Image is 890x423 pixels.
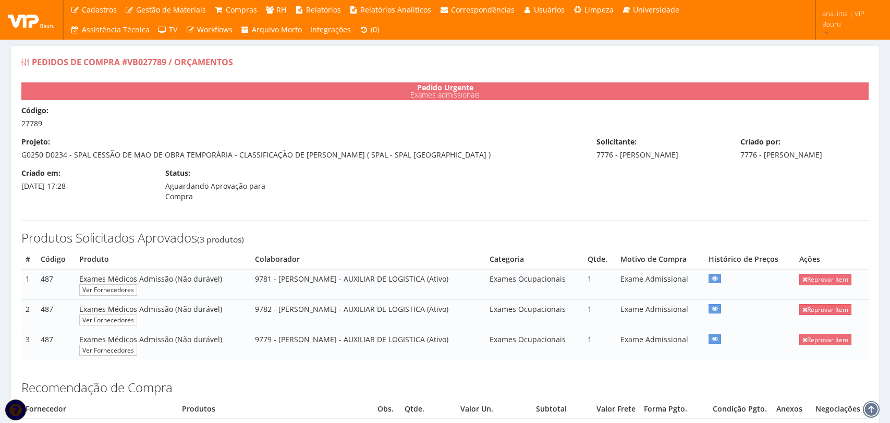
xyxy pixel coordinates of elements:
[640,400,709,419] th: Forma Pgto.
[21,300,36,330] td: 2
[157,168,301,202] div: Aguardando Aprovação para Compra
[36,250,75,269] th: Código
[355,20,383,40] a: (0)
[485,250,583,269] th: Categoria do Produto
[276,5,286,15] span: RH
[371,25,379,34] span: (0)
[21,250,36,269] th: #
[36,269,75,299] td: 487
[21,105,48,116] label: Código:
[807,400,869,419] th: Negociações
[584,5,614,15] span: Limpeza
[799,304,851,315] a: Reprovar Item
[79,274,222,284] span: Exames Médicos Admissão (Não durável)
[21,269,36,299] td: 1
[704,250,795,269] th: Histórico de Preços
[79,315,137,325] a: Ver Fornecedores
[429,400,497,419] th: Valor Un.
[21,137,50,147] label: Projeto:
[79,334,222,344] span: Exames Médicos Admissão (Não durável)
[14,168,157,191] div: [DATE] 17:28
[616,330,705,360] td: Exame Admissional
[799,274,851,285] a: Reprovar Item
[616,250,705,269] th: Motivo de Compra
[66,20,154,40] a: Assistência Técnica
[79,345,137,356] a: Ver Fornecedores
[21,231,869,245] h3: Produtos Solicitados Aprovados
[251,269,485,299] td: 9781 - [PERSON_NAME] - AUXILIAR DE LOGISTICA (Ativo)
[310,25,351,34] span: Integrações
[165,168,190,178] label: Status:
[21,168,60,178] label: Criado em:
[79,284,137,295] a: Ver Fornecedores
[169,25,177,34] span: TV
[36,330,75,360] td: 487
[485,330,583,360] td: Exames Ocupacionais
[360,5,431,15] span: Relatórios Analíticos
[373,400,400,419] th: Obs.
[485,269,583,299] td: Exames Ocupacionais
[451,5,515,15] span: Correspondências
[251,330,485,360] td: 9779 - [PERSON_NAME] - AUXILIAR DE LOGISTICA (Ativo)
[21,82,869,100] div: Exames admissionais
[14,105,876,129] div: 27789
[252,25,302,34] span: Arquivo Morto
[251,250,485,269] th: Colaborador
[136,5,206,15] span: Gestão de Materiais
[226,5,257,15] span: Compras
[21,400,178,419] th: Fornecedor
[485,300,583,330] td: Exames Ocupacionais
[181,20,237,40] a: Workflows
[251,300,485,330] td: 9782 - [PERSON_NAME] - AUXILIAR DE LOGISTICA (Ativo)
[82,5,117,15] span: Cadastros
[589,137,733,160] div: 7776 - [PERSON_NAME]
[633,5,679,15] span: Universidade
[583,300,616,330] td: 1
[32,56,233,68] span: Pedidos de Compra #VB027789 / Orçamentos
[79,304,222,314] span: Exames Médicos Admissão (Não durável)
[583,250,616,269] th: Quantidade
[571,400,640,419] th: Valor Frete
[306,5,341,15] span: Relatórios
[197,25,233,34] span: Workflows
[616,269,705,299] td: Exame Admissional
[417,82,473,92] strong: Pedido Urgente
[75,250,251,269] th: Produto
[616,300,705,330] td: Exame Admissional
[306,20,355,40] a: Integrações
[534,5,565,15] span: Usuários
[21,381,869,394] h3: Recomendação de Compra
[740,137,781,147] label: Criado por:
[709,400,772,419] th: Condição Pgto.
[799,334,851,345] a: Reprovar Item
[733,137,876,160] div: 7776 - [PERSON_NAME]
[82,25,150,34] span: Assistência Técnica
[36,300,75,330] td: 487
[8,12,55,28] img: logo
[237,20,307,40] a: Arquivo Morto
[596,137,637,147] label: Solicitante:
[21,330,36,360] td: 3
[822,8,876,29] span: ana.lima | VIP Bauru
[154,20,182,40] a: TV
[772,400,807,419] th: Anexos
[178,400,373,419] th: Produtos
[583,330,616,360] td: 1
[795,250,869,269] th: Ações
[400,400,429,419] th: Qtde.
[497,400,571,419] th: Subtotal
[197,234,244,245] small: (3 produtos)
[14,137,589,160] div: G0250 D0234 - SPAL CESSÃO DE MAO DE OBRA TEMPORÁRIA - CLASSIFICAÇÃO DE [PERSON_NAME] ( SPAL - SPA...
[583,269,616,299] td: 1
